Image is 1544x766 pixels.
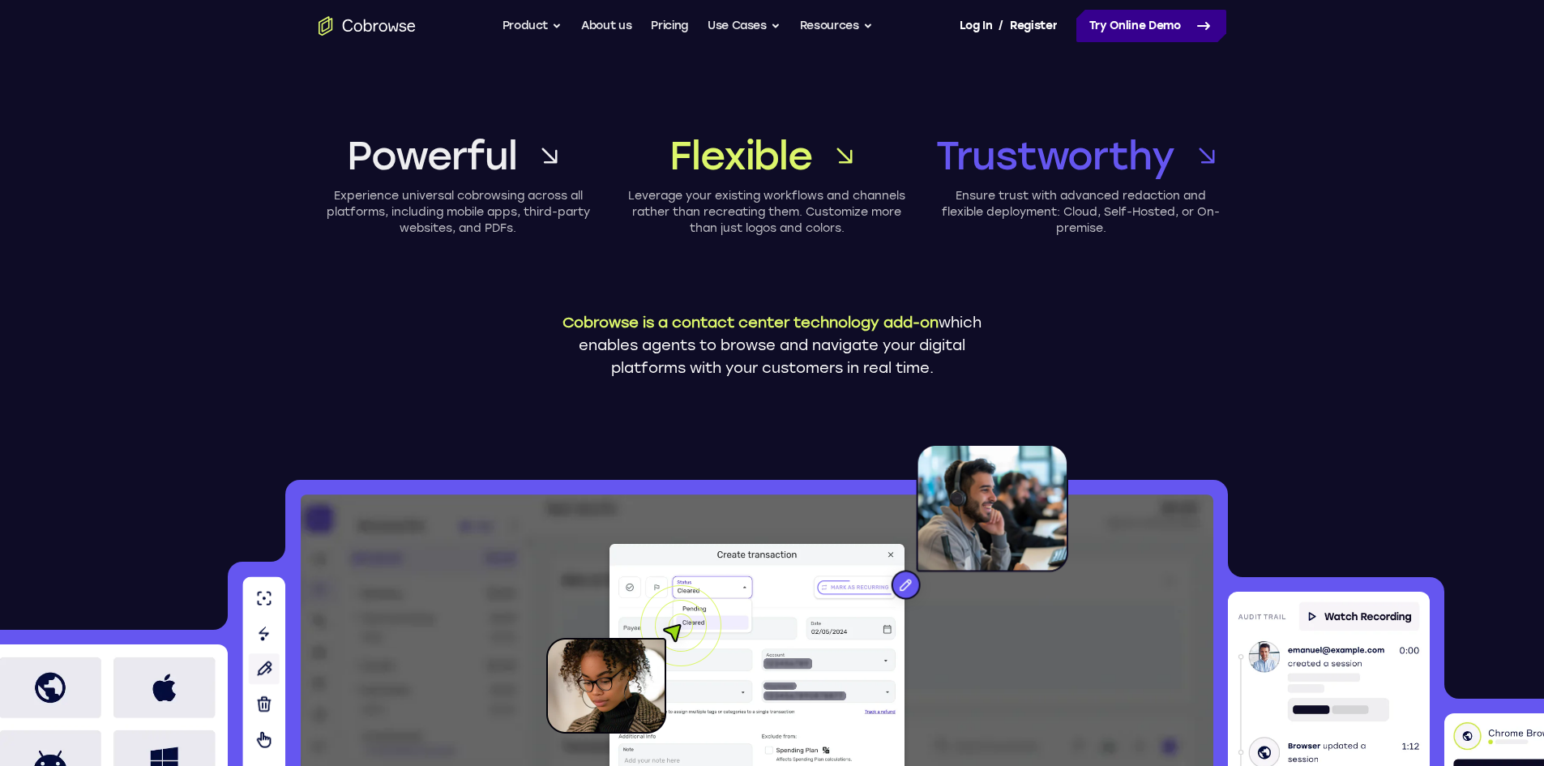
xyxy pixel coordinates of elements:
[1076,10,1226,42] a: Try Online Demo
[562,314,939,332] span: Cobrowse is a contact center technology add-on
[999,16,1003,36] span: /
[800,10,873,42] button: Resources
[503,10,562,42] button: Product
[936,188,1226,237] p: Ensure trust with advanced redaction and flexible deployment: Cloud, Self-Hosted, or On-premise.
[708,10,781,42] button: Use Cases
[936,130,1226,182] a: Trustworthy
[960,10,992,42] a: Log In
[546,585,721,734] img: A customer holding their phone
[347,130,516,182] span: Powerful
[651,10,688,42] a: Pricing
[1010,10,1057,42] a: Register
[936,130,1174,182] span: Trustworthy
[817,444,1068,616] img: An agent with a headset
[627,188,907,237] p: Leverage your existing workflows and channels rather than recreating them. Customize more than ju...
[581,10,631,42] a: About us
[319,16,416,36] a: Go to the home page
[627,130,907,182] a: Flexible
[669,130,811,182] span: Flexible
[319,188,598,237] p: Experience universal cobrowsing across all platforms, including mobile apps, third-party websites...
[319,130,598,182] a: Powerful
[550,311,995,379] p: which enables agents to browse and navigate your digital platforms with your customers in real time.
